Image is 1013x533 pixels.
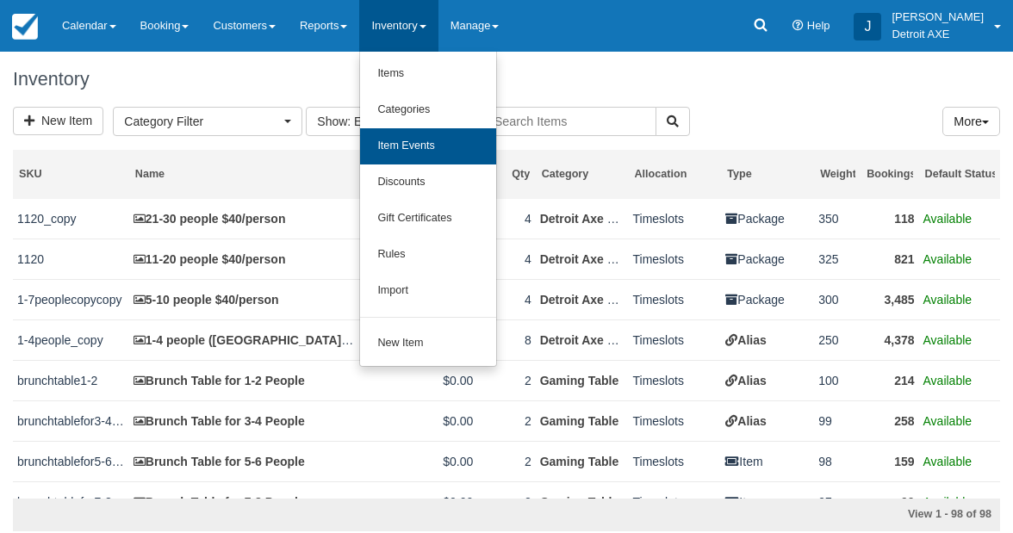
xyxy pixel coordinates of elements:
a: Gaming Table [540,495,619,509]
td: $0.00 [361,401,477,442]
a: 821 [894,252,914,266]
span: Available [923,212,973,226]
a: Gift Certificates [360,201,496,237]
td: Timeslots [629,361,722,401]
a: Detroit Axe Experience [540,212,672,226]
span: Available [923,333,973,347]
td: 1120 [13,239,129,280]
a: 11-20 people $40/person [134,252,286,266]
ul: Inventory [359,52,497,367]
td: Detroit Axe Experience [536,280,629,320]
td: Brunch Table for 1-2 People [129,361,362,401]
td: 821 [861,239,918,280]
a: Item Events [360,128,496,164]
a: Items [360,56,496,92]
span: Available [923,293,973,307]
a: New Item [13,107,103,135]
button: Show: Enabled [306,107,420,136]
td: Alias [721,361,814,401]
a: Brunch Table for 1-2 People [134,374,305,387]
td: Timeslots [629,239,722,280]
td: Gaming Table [536,401,629,442]
span: Available [923,374,973,387]
a: Gaming Table [540,374,619,387]
div: Weight [820,167,855,182]
span: Available [923,252,973,266]
td: Available [919,280,1000,320]
a: 4,378 [884,333,914,347]
td: $0.00 [361,442,477,482]
td: 250 [814,320,861,361]
td: 1-4 people (Shared Arena) $40/person [129,320,362,361]
a: Brunch Table for 3-4 People [134,414,305,428]
td: Gaming Table [536,361,629,401]
td: 258 [861,401,918,442]
td: 159 [861,442,918,482]
a: 214 [894,374,914,387]
span: Available [923,495,973,509]
p: [PERSON_NAME] [892,9,984,26]
div: Allocation [635,167,716,182]
a: 5-10 people $40/person [134,293,279,307]
div: Name [135,167,356,182]
a: 118 [894,212,914,226]
td: brunchtablefor5-6people [13,442,129,482]
td: Timeslots [629,442,722,482]
td: Available [919,482,1000,523]
h1: Inventory [13,69,1000,90]
td: 3,485 [861,280,918,320]
td: 1120_copy [13,199,129,239]
td: 98 [814,442,861,482]
span: Available [923,414,973,428]
td: 1-7peoplecopycopy [13,280,129,320]
td: Gaming Table [536,482,629,523]
td: 100 [814,361,861,401]
a: Import [360,273,496,309]
td: 1-4people_copy [13,320,129,361]
td: Brunch Table for 3-4 People [129,401,362,442]
td: Gaming Table [536,442,629,482]
a: Brunch Table for 7-8 People [134,495,305,509]
p: Detroit AXE [892,26,984,43]
td: 99 [861,482,918,523]
a: New Item [360,325,496,362]
td: 99 [814,401,861,442]
a: Brunch Table for 5-6 People [134,455,305,468]
td: brunchtable1-2 [13,361,129,401]
div: Default Status [925,167,995,182]
td: 4 [477,199,535,239]
td: Alias [721,320,814,361]
span: Help [807,19,830,32]
span: Show [317,115,347,128]
span: Category Filter [124,113,280,130]
td: Item [721,442,814,482]
td: Detroit Axe Experience [536,199,629,239]
td: Item [721,482,814,523]
td: 21-30 people $40/person [129,199,362,239]
a: Gaming Table [540,455,619,468]
div: View 1 - 98 of 98 [680,507,991,523]
td: Available [919,320,1000,361]
div: J [854,13,881,40]
td: 214 [861,361,918,401]
td: $0.00 [361,482,477,523]
td: Timeslots [629,482,722,523]
img: checkfront-main-nav-mini-logo.png [12,14,38,40]
td: 11-20 people $40/person [129,239,362,280]
td: Available [919,361,1000,401]
td: Package [721,239,814,280]
button: More [942,107,1000,137]
a: Alias [725,414,766,428]
div: Bookings [867,167,913,182]
td: Timeslots [629,199,722,239]
td: Alias [721,401,814,442]
td: Timeslots [629,280,722,320]
td: Available [919,401,1000,442]
td: Timeslots [629,320,722,361]
td: 300 [814,280,861,320]
a: Alias [725,374,766,387]
td: Detroit Axe Experience [536,239,629,280]
td: 118 [861,199,918,239]
div: Qty [483,167,530,182]
td: 2 [477,401,535,442]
